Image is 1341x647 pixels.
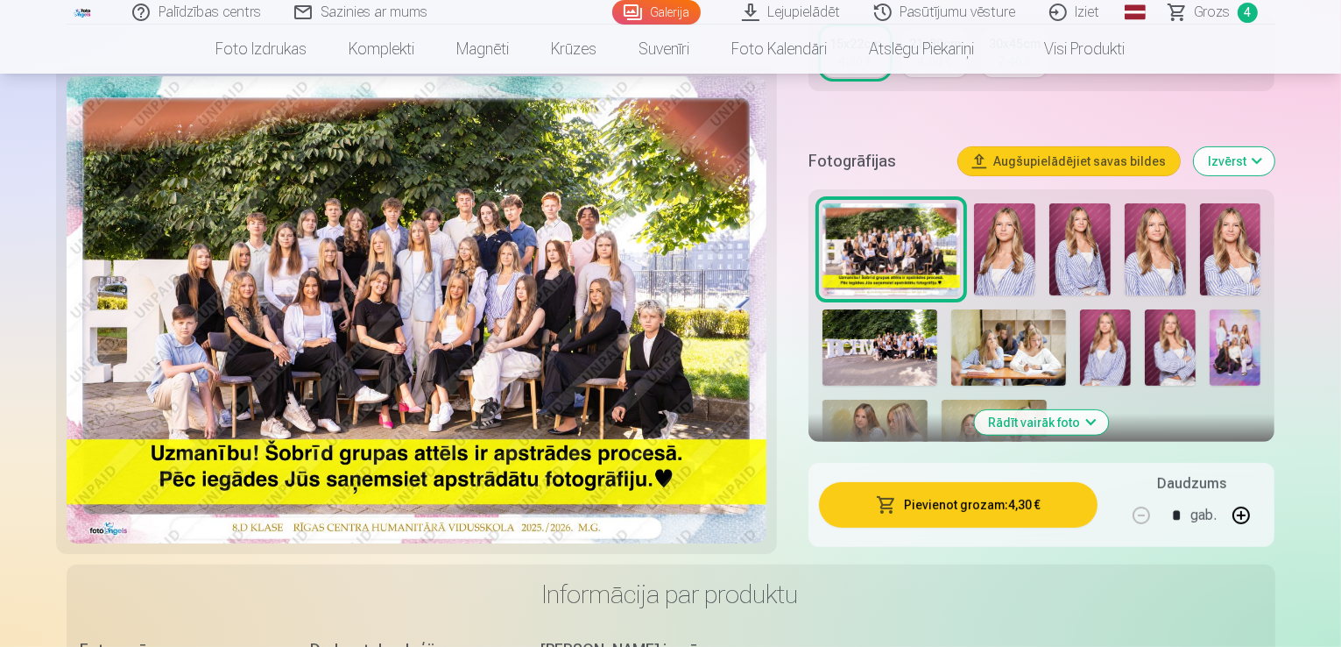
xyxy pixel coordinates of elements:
[711,25,849,74] a: Foto kalendāri
[975,410,1109,435] button: Rādīt vairāk foto
[1190,494,1217,537] div: gab.
[531,25,618,74] a: Krūzes
[996,25,1147,74] a: Visi produkti
[74,7,93,18] img: /fa1
[808,149,945,174] h5: Fotogrāfijas
[618,25,711,74] a: Suvenīri
[436,25,531,74] a: Magnēti
[81,579,1261,610] h3: Informācija par produktu
[1194,147,1274,175] button: Izvērst
[1157,473,1226,494] h5: Daudzums
[958,147,1180,175] button: Augšupielādējiet savas bildes
[849,25,996,74] a: Atslēgu piekariņi
[1195,2,1231,23] span: Grozs
[195,25,328,74] a: Foto izdrukas
[1238,3,1258,23] span: 4
[328,25,436,74] a: Komplekti
[819,482,1098,528] button: Pievienot grozam:4,30 €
